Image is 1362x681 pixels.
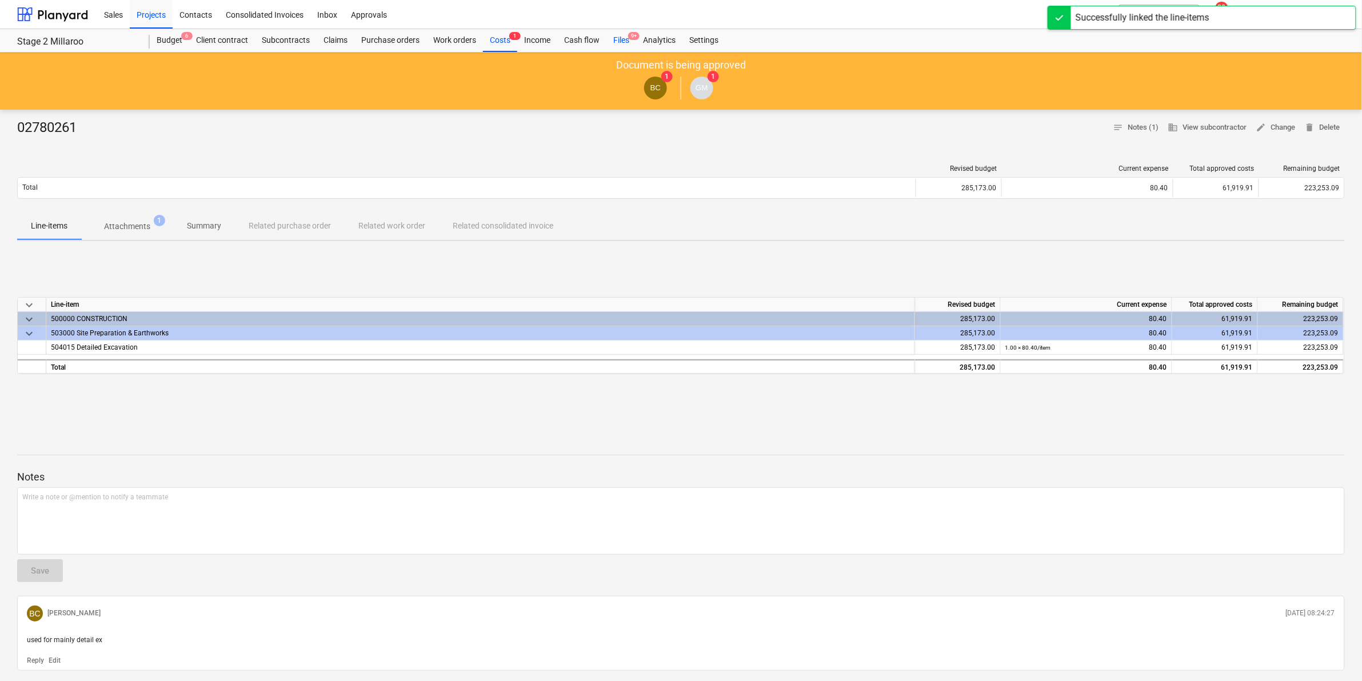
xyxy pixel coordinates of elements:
[915,326,1001,340] div: 285,173.00
[606,29,636,52] div: Files
[1168,121,1247,134] span: View subcontractor
[1258,298,1344,312] div: Remaining budget
[317,29,354,52] a: Claims
[1286,608,1335,618] p: [DATE] 08:24:27
[1005,360,1167,375] div: 80.40
[1005,326,1167,340] div: 80.40
[51,326,910,340] div: 503000 Site Preparation & Earthworks
[1164,119,1252,137] button: View subcontractor
[915,298,1001,312] div: Revised budget
[1258,326,1344,340] div: 223,253.09
[22,313,36,326] span: keyboard_arrow_down
[31,220,67,232] p: Line-items
[1256,122,1267,133] span: edit
[1005,344,1051,351] small: 1.00 × 80.40 / item
[255,29,317,52] a: Subcontracts
[1113,121,1159,134] span: Notes (1)
[354,29,426,52] a: Purchase orders
[426,29,483,52] a: Work orders
[1173,179,1259,197] div: 61,919.91
[17,119,86,137] div: 02780261
[915,312,1001,326] div: 285,173.00
[27,656,44,666] button: Reply
[1172,298,1258,312] div: Total approved costs
[1256,121,1296,134] span: Change
[1109,119,1164,137] button: Notes (1)
[1300,119,1345,137] button: Delete
[46,298,915,312] div: Line-item
[690,77,713,99] div: Geoff Morley
[661,71,673,82] span: 1
[1222,343,1253,351] span: 61,919.91
[17,470,1345,484] p: Notes
[17,36,136,48] div: Stage 2 Millaroo
[27,636,102,644] span: used for mainly detail ex
[636,29,682,52] a: Analytics
[1178,165,1255,173] div: Total approved costs
[1113,122,1124,133] span: notes
[1305,121,1340,134] span: Delete
[1172,312,1258,326] div: 61,919.91
[916,179,1001,197] div: 285,173.00
[1305,122,1315,133] span: delete
[104,221,150,233] p: Attachments
[1001,298,1172,312] div: Current expense
[509,32,521,40] span: 1
[1304,343,1339,351] span: 223,253.09
[1252,119,1300,137] button: Change
[483,29,517,52] a: Costs1
[29,609,40,618] span: BC
[650,83,661,92] span: BC
[1172,359,1258,374] div: 61,919.91
[189,29,255,52] a: Client contract
[22,298,36,312] span: keyboard_arrow_down
[47,608,101,618] p: [PERSON_NAME]
[46,359,915,374] div: Total
[51,343,138,351] span: 504015 Detailed Excavation
[921,165,997,173] div: Revised budget
[1006,184,1168,192] div: 80.40
[483,29,517,52] div: Costs
[1305,184,1340,192] span: 223,253.09
[150,29,189,52] div: Budget
[1264,165,1340,173] div: Remaining budget
[1168,122,1179,133] span: business
[696,83,708,92] span: GM
[27,606,43,622] div: Billy Campbell
[644,77,667,99] div: Billy Campbell
[606,29,636,52] a: Files9+
[517,29,557,52] a: Income
[1172,326,1258,340] div: 61,919.91
[557,29,606,52] a: Cash flow
[1258,359,1344,374] div: 223,253.09
[628,32,640,40] span: 9+
[1005,312,1167,326] div: 80.40
[708,71,719,82] span: 1
[1258,312,1344,326] div: 223,253.09
[682,29,725,52] a: Settings
[22,327,36,340] span: keyboard_arrow_down
[22,183,38,193] p: Total
[154,215,165,226] span: 1
[181,32,193,40] span: 6
[1076,11,1209,25] div: Successfully linked the line-items
[49,656,61,666] button: Edit
[1005,340,1167,355] div: 80.40
[616,58,746,72] p: Document is being approved
[187,220,221,232] p: Summary
[1006,165,1169,173] div: Current expense
[51,312,910,326] div: 500000 CONSTRUCTION
[150,29,189,52] a: Budget6
[915,340,1001,355] div: 285,173.00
